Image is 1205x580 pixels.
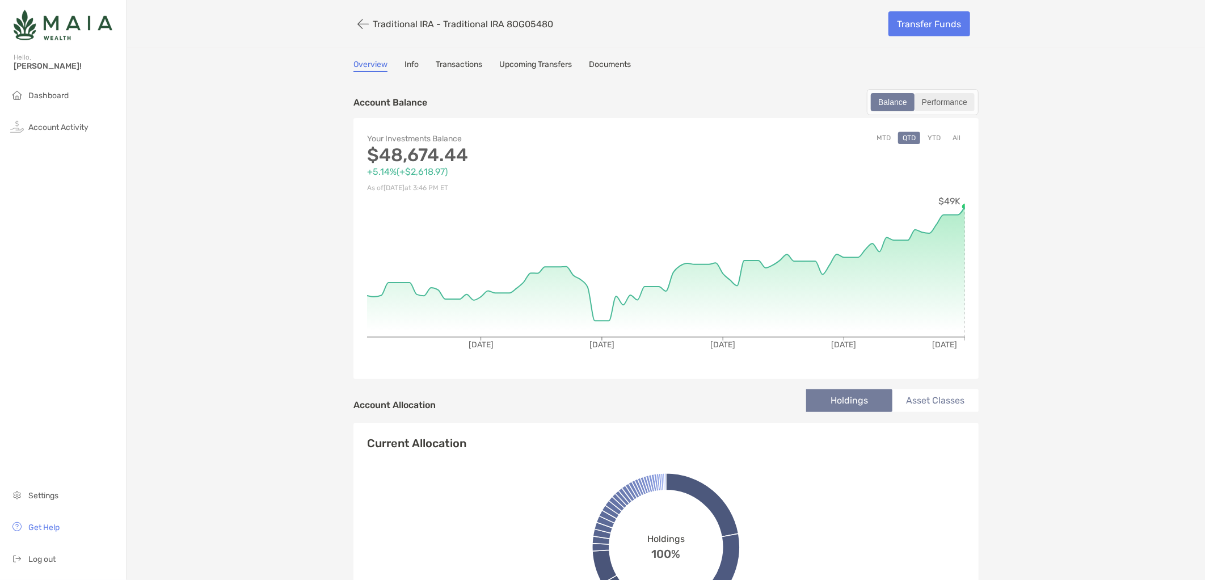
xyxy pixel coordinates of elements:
tspan: [DATE] [589,340,614,350]
tspan: [DATE] [710,340,735,350]
tspan: [DATE] [832,340,857,350]
a: Documents [589,60,631,72]
img: activity icon [10,120,24,133]
button: YTD [923,132,945,144]
button: QTD [898,132,920,144]
a: Upcoming Transfers [499,60,572,72]
h4: Current Allocation [367,436,466,450]
img: get-help icon [10,520,24,533]
span: Get Help [28,523,60,532]
p: As of [DATE] at 3:46 PM ET [367,181,666,195]
span: Account Activity [28,123,89,132]
h4: Account Allocation [353,400,436,410]
tspan: [DATE] [469,340,494,350]
tspan: [DATE] [932,340,957,350]
tspan: $49K [938,196,960,207]
img: logout icon [10,552,24,565]
span: [PERSON_NAME]! [14,61,120,71]
div: segmented control [867,89,979,115]
p: Account Balance [353,95,427,110]
button: All [948,132,965,144]
img: Zoe Logo [14,5,112,45]
button: MTD [872,132,895,144]
div: Balance [872,94,913,110]
span: Dashboard [28,91,69,100]
a: Transactions [436,60,482,72]
li: Holdings [806,389,892,412]
p: Your Investments Balance [367,132,666,146]
p: $48,674.44 [367,148,666,162]
span: 100% [652,544,681,561]
p: Traditional IRA - Traditional IRA 8OG05480 [373,19,553,30]
a: Transfer Funds [888,11,970,36]
span: Holdings [647,533,685,544]
img: household icon [10,88,24,102]
p: +5.14% ( +$2,618.97 ) [367,165,666,179]
a: Info [405,60,419,72]
span: Settings [28,491,58,501]
li: Asset Classes [892,389,979,412]
div: Performance [916,94,974,110]
span: Log out [28,554,56,564]
img: settings icon [10,488,24,502]
a: Overview [353,60,387,72]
